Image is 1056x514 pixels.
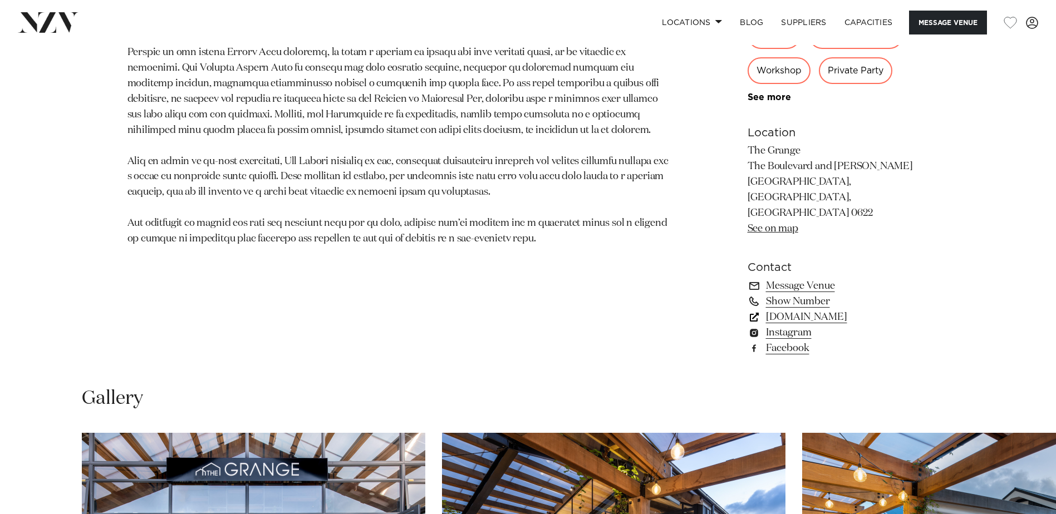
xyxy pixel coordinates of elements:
[748,309,929,325] a: [DOMAIN_NAME]
[748,144,929,236] p: The Grange The Boulevard and [PERSON_NAME][GEOGRAPHIC_DATA], [GEOGRAPHIC_DATA], [GEOGRAPHIC_DATA]...
[819,57,892,84] div: Private Party
[731,11,772,34] a: BLOG
[748,125,929,141] h6: Location
[748,340,929,356] a: Facebook
[748,224,798,234] a: See on map
[82,386,143,411] h2: Gallery
[909,11,987,34] button: Message Venue
[772,11,835,34] a: SUPPLIERS
[748,325,929,340] a: Instagram
[748,57,811,84] div: Workshop
[748,294,929,309] a: Show Number
[748,259,929,276] h6: Contact
[653,11,731,34] a: Locations
[18,12,78,32] img: nzv-logo.png
[836,11,902,34] a: Capacities
[748,278,929,294] a: Message Venue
